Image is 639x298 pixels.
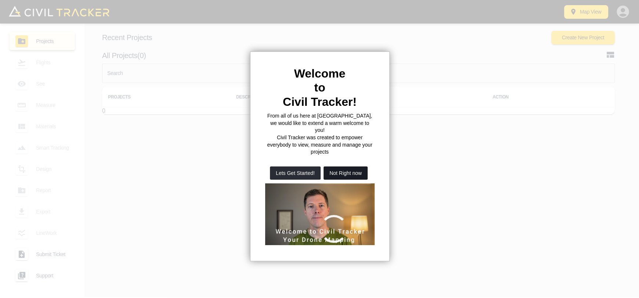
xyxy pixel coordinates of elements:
iframe: Welcome to Civil Tracker [265,183,375,245]
h2: Welcome [265,67,375,80]
p: Civil Tracker was created to empower everybody to view, measure and manage your projects [265,134,375,156]
h2: to [265,80,375,94]
button: Not Right now [324,166,368,180]
button: Lets Get Started! [270,166,321,180]
h2: Civil Tracker! [265,95,375,109]
p: From all of us here at [GEOGRAPHIC_DATA], we would like to extend a warm welcome to you! [265,112,375,134]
